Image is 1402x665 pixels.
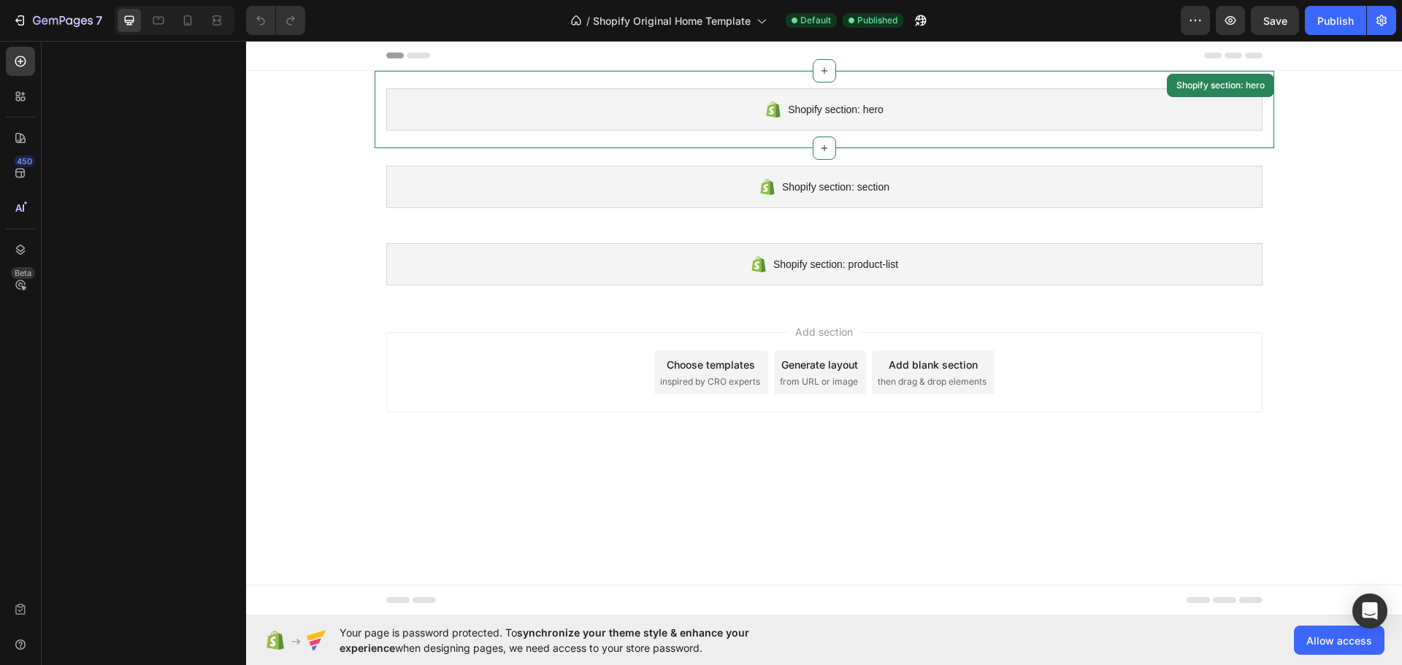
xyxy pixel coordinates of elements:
[857,14,897,27] span: Published
[340,626,749,654] span: synchronize your theme style & enhance your experience
[643,316,732,331] div: Add blank section
[527,215,652,232] span: Shopify section: product-list
[542,60,637,77] span: Shopify section: hero
[1317,13,1354,28] div: Publish
[1263,15,1287,27] span: Save
[632,334,740,347] span: then drag & drop elements
[414,334,514,347] span: inspired by CRO experts
[800,14,831,27] span: Default
[534,334,612,347] span: from URL or image
[96,12,102,29] p: 7
[421,316,509,331] div: Choose templates
[6,6,109,35] button: 7
[927,38,1022,51] div: Shopify section: hero
[1251,6,1299,35] button: Save
[586,13,590,28] span: /
[1305,6,1366,35] button: Publish
[543,283,613,299] span: Add section
[246,41,1402,615] iframe: Design area
[246,6,305,35] div: Undo/Redo
[535,316,612,331] div: Generate layout
[1294,626,1384,655] button: Allow access
[593,13,751,28] span: Shopify Original Home Template
[1352,593,1387,629] div: Open Intercom Messenger
[1306,633,1372,648] span: Allow access
[340,625,806,656] span: Your page is password protected. To when designing pages, we need access to your store password.
[11,267,35,279] div: Beta
[14,155,35,167] div: 450
[536,137,643,155] span: Shopify section: section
